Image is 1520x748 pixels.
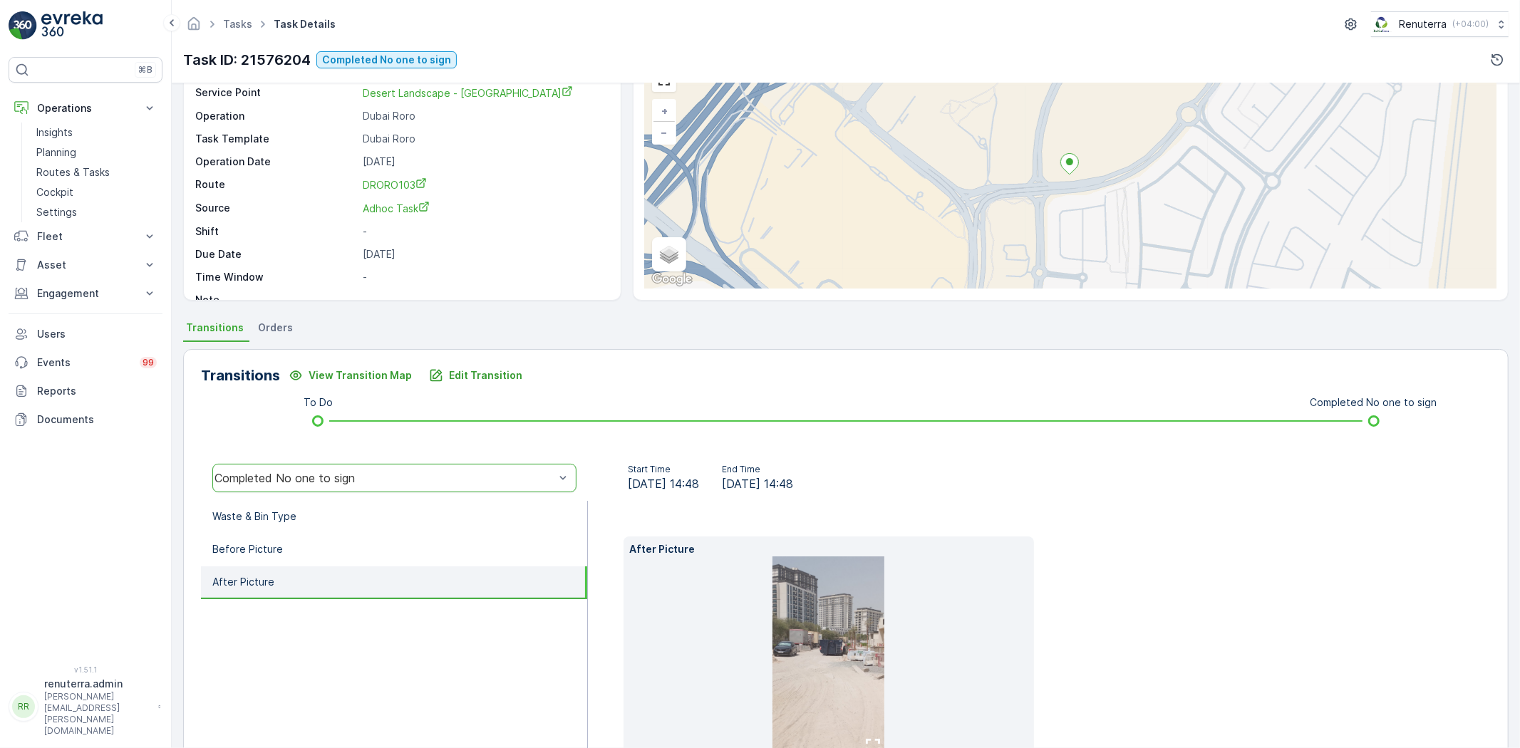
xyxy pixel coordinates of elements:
img: Screenshot_2024-07-26_at_13.33.01.png [1371,16,1393,32]
a: Zoom Out [653,122,675,143]
span: Transitions [186,321,244,335]
button: Renuterra(+04:00) [1371,11,1509,37]
p: Users [37,327,157,341]
p: Task Template [195,132,357,146]
p: Waste & Bin Type [212,509,296,524]
p: Task ID: 21576204 [183,49,311,71]
p: Start Time [628,464,699,475]
span: DRORO103 [363,179,427,191]
button: Fleet [9,222,162,251]
p: Shift [195,224,357,239]
img: logo [9,11,37,40]
p: renuterra.admin [44,677,151,691]
p: Routes & Tasks [36,165,110,180]
p: Source [195,201,357,216]
button: View Transition Map [280,364,420,387]
a: Open this area in Google Maps (opens a new window) [648,270,696,289]
p: Events [37,355,131,370]
button: Edit Transition [420,364,531,387]
a: Tasks [223,18,252,30]
a: Routes & Tasks [31,162,162,182]
p: After Picture [212,575,274,589]
p: Renuterra [1399,17,1447,31]
p: Operations [37,101,134,115]
p: Asset [37,258,134,272]
span: v 1.51.1 [9,665,162,674]
p: Operation [195,109,357,123]
a: Desert Landscape - Dubai Hills [363,85,606,100]
p: Engagement [37,286,134,301]
p: ⌘B [138,64,152,76]
p: Time Window [195,270,357,284]
a: Documents [9,405,162,434]
p: - [363,270,606,284]
p: Before Picture [212,542,283,556]
p: ( +04:00 ) [1452,19,1489,30]
p: Insights [36,125,73,140]
span: Orders [258,321,293,335]
p: Reports [37,384,157,398]
p: Planning [36,145,76,160]
a: Cockpit [31,182,162,202]
p: Documents [37,412,157,427]
p: - [363,293,606,307]
a: Reports [9,377,162,405]
p: Dubai Roro [363,109,606,123]
p: Note [195,293,357,307]
p: View Transition Map [309,368,412,383]
p: After Picture [629,542,1028,556]
span: [DATE] 14:48 [628,475,699,492]
p: Dubai Roro [363,132,606,146]
div: RR [12,695,35,718]
button: Asset [9,251,162,279]
a: DRORO103 [363,177,606,192]
span: [DATE] 14:48 [722,475,793,492]
p: Service Point [195,85,357,100]
a: Layers [653,239,685,270]
a: Planning [31,142,162,162]
p: Settings [36,205,77,219]
button: Engagement [9,279,162,308]
p: [PERSON_NAME][EMAIL_ADDRESS][PERSON_NAME][DOMAIN_NAME] [44,691,151,737]
div: Completed No one to sign [214,472,554,484]
p: End Time [722,464,793,475]
p: Completed No one to sign [1310,395,1437,410]
a: Settings [31,202,162,222]
button: Completed No one to sign [316,51,457,68]
span: − [661,126,668,138]
a: Homepage [186,21,202,33]
p: Route [195,177,357,192]
span: + [661,105,668,117]
p: Transitions [201,365,280,386]
p: Fleet [37,229,134,244]
p: 99 [143,357,154,368]
a: Users [9,320,162,348]
a: Adhoc Task [363,201,606,216]
p: To Do [304,395,333,410]
button: Operations [9,94,162,123]
p: Completed No one to sign [322,53,451,67]
a: Events99 [9,348,162,377]
img: Google [648,270,696,289]
span: Desert Landscape - [GEOGRAPHIC_DATA] [363,87,573,99]
span: Task Details [271,17,338,31]
p: Edit Transition [449,368,522,383]
p: [DATE] [363,155,606,169]
a: Zoom In [653,100,675,122]
button: RRrenuterra.admin[PERSON_NAME][EMAIL_ADDRESS][PERSON_NAME][DOMAIN_NAME] [9,677,162,737]
p: [DATE] [363,247,606,261]
p: Cockpit [36,185,73,199]
p: Operation Date [195,155,357,169]
img: logo_light-DOdMpM7g.png [41,11,103,40]
p: - [363,224,606,239]
p: Due Date [195,247,357,261]
a: Insights [31,123,162,142]
span: Adhoc Task [363,202,430,214]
